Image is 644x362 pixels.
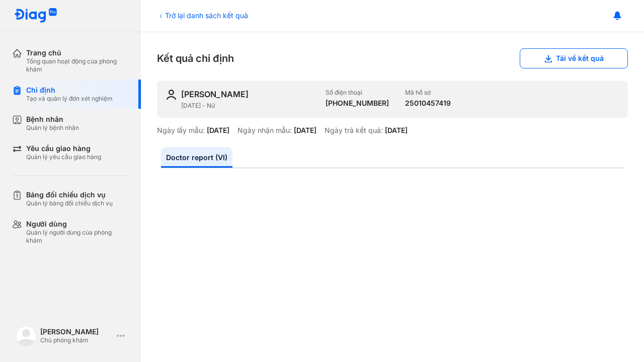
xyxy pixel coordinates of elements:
[26,220,129,229] div: Người dùng
[325,126,383,135] div: Ngày trả kết quả:
[26,86,113,95] div: Chỉ định
[181,102,317,110] div: [DATE] - Nữ
[14,8,57,24] img: logo
[181,89,249,100] div: [PERSON_NAME]
[157,48,628,68] div: Kết quả chỉ định
[157,10,248,21] div: Trở lại danh sách kết quả
[520,48,628,68] button: Tải về kết quả
[326,99,389,108] div: [PHONE_NUMBER]
[161,147,232,168] a: Doctor report (VI)
[40,336,113,344] div: Chủ phòng khám
[16,326,36,346] img: logo
[40,327,113,336] div: [PERSON_NAME]
[294,126,316,135] div: [DATE]
[26,57,129,74] div: Tổng quan hoạt động của phòng khám
[26,48,129,57] div: Trang chủ
[26,144,101,153] div: Yêu cầu giao hàng
[385,126,408,135] div: [DATE]
[26,115,79,124] div: Bệnh nhân
[405,99,451,108] div: 25010457419
[26,199,113,207] div: Quản lý bảng đối chiếu dịch vụ
[157,126,205,135] div: Ngày lấy mẫu:
[26,229,129,245] div: Quản lý người dùng của phòng khám
[405,89,451,97] div: Mã hồ sơ
[207,126,229,135] div: [DATE]
[26,153,101,161] div: Quản lý yêu cầu giao hàng
[26,124,79,132] div: Quản lý bệnh nhân
[26,95,113,103] div: Tạo và quản lý đơn xét nghiệm
[326,89,389,97] div: Số điện thoại
[165,89,177,101] img: user-icon
[26,190,113,199] div: Bảng đối chiếu dịch vụ
[237,126,292,135] div: Ngày nhận mẫu:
